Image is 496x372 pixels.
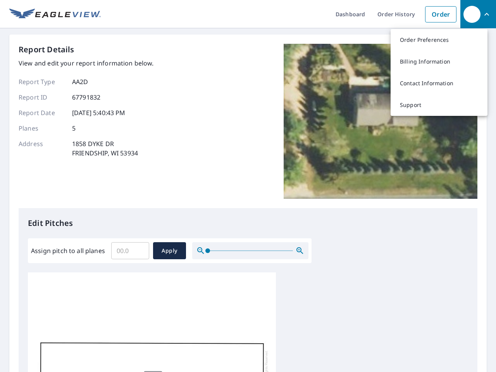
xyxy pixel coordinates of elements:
img: EV Logo [9,9,101,20]
label: Assign pitch to all planes [31,246,105,255]
p: Report Details [19,44,74,55]
a: Contact Information [391,72,487,94]
p: Edit Pitches [28,217,468,229]
a: Order [425,6,456,22]
a: Order Preferences [391,29,487,51]
p: [DATE] 5:40:43 PM [72,108,126,117]
p: 5 [72,124,76,133]
p: Report Date [19,108,65,117]
p: Report Type [19,77,65,86]
p: Planes [19,124,65,133]
p: 1858 DYKE DR FRIENDSHIP, WI 53934 [72,139,138,158]
a: Billing Information [391,51,487,72]
p: 67791832 [72,93,100,102]
a: Support [391,94,487,116]
img: Top image [284,44,477,199]
p: Report ID [19,93,65,102]
span: Apply [159,246,180,256]
p: View and edit your report information below. [19,59,154,68]
p: AA2D [72,77,88,86]
button: Apply [153,242,186,259]
input: 00.0 [111,240,149,262]
p: Address [19,139,65,158]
